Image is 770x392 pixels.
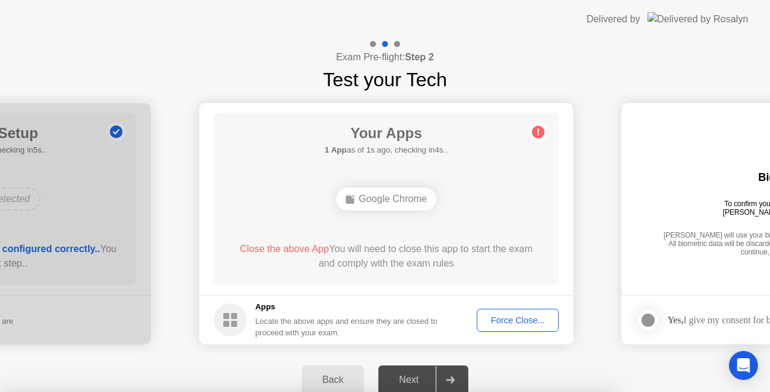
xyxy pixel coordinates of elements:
div: You will need to close this app to start the exam and comply with the exam rules [231,242,542,271]
div: Delivered by [587,12,640,27]
strong: Yes, [667,315,683,325]
b: 1 App [325,145,346,154]
h5: Apps [255,301,438,313]
span: Close the above App [240,244,329,254]
div: Force Close... [481,315,555,325]
h4: Exam Pre-flight: [336,50,434,65]
img: Delivered by Rosalyn [647,12,748,26]
div: Back [305,375,360,385]
h1: Your Apps [325,122,448,144]
h1: Test your Tech [323,65,447,94]
h5: as of 1s ago, checking in4s.. [325,144,448,156]
div: Locate the above apps and ensure they are closed to proceed with your exam. [255,315,438,338]
div: Next [382,375,436,385]
b: Step 2 [405,52,434,62]
div: Google Chrome [336,188,437,210]
div: Open Intercom Messenger [729,351,758,380]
